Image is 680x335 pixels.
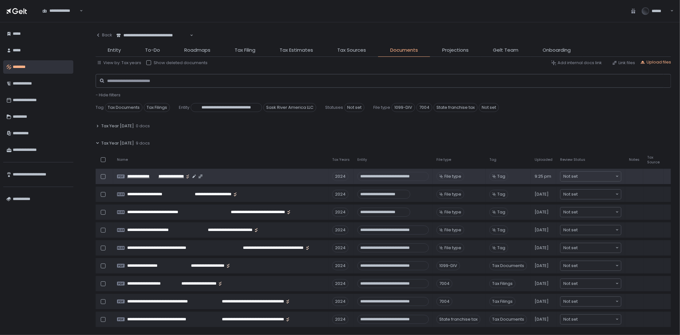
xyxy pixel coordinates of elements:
[578,209,615,215] input: Search for option
[479,103,499,112] span: Not set
[117,157,128,162] span: Name
[332,190,348,199] div: 2024
[280,47,313,54] span: Tax Estimates
[563,280,578,287] span: Not set
[235,47,255,54] span: Tax Filing
[96,105,104,110] span: Tag
[332,243,348,252] div: 2024
[560,207,621,217] div: Search for option
[535,174,551,179] span: 9:25 pm
[108,47,121,54] span: Entity
[136,140,150,146] span: 9 docs
[489,157,496,162] span: Tag
[497,209,505,215] span: Tag
[416,103,432,112] span: 7004
[179,105,189,110] span: Entity
[344,103,364,112] span: Not set
[444,191,461,197] span: File type
[493,47,518,54] span: Gelt Team
[535,227,549,233] span: [DATE]
[560,157,585,162] span: Review Status
[390,47,418,54] span: Documents
[535,263,549,269] span: [DATE]
[332,157,350,162] span: Tax Years
[563,191,578,197] span: Not set
[563,263,578,269] span: Not set
[38,4,83,18] div: Search for option
[560,315,621,324] div: Search for option
[535,209,549,215] span: [DATE]
[489,279,515,288] span: Tax Filings
[563,209,578,215] span: Not set
[444,245,461,251] span: File type
[535,191,549,197] span: [DATE]
[560,243,621,253] div: Search for option
[629,157,640,162] span: Notes
[563,227,578,233] span: Not set
[112,29,193,42] div: Search for option
[578,173,615,180] input: Search for option
[436,315,480,324] div: State franchise tax
[497,245,505,251] span: Tag
[543,47,571,54] span: Onboarding
[647,155,660,165] span: Tax Source
[436,261,460,270] div: 1099-DIV
[96,29,112,41] button: Back
[497,227,505,233] span: Tag
[563,298,578,305] span: Not set
[442,47,469,54] span: Projections
[578,280,615,287] input: Search for option
[497,191,505,197] span: Tag
[578,245,615,251] input: Search for option
[332,279,348,288] div: 2024
[145,47,160,54] span: To-Do
[436,157,451,162] span: File type
[563,316,578,323] span: Not set
[357,157,367,162] span: Entity
[578,227,615,233] input: Search for option
[332,315,348,324] div: 2024
[101,123,134,129] span: Tax Year [DATE]
[332,297,348,306] div: 2024
[535,281,549,287] span: [DATE]
[136,123,150,129] span: 0 docs
[563,245,578,251] span: Not set
[325,105,343,110] span: Statuses
[332,208,348,217] div: 2024
[97,60,141,66] button: View by: Tax years
[560,297,621,306] div: Search for option
[332,172,348,181] div: 2024
[101,140,134,146] span: Tax Year [DATE]
[144,103,170,112] span: Tax Filings
[332,261,348,270] div: 2024
[560,261,621,271] div: Search for option
[560,172,621,181] div: Search for option
[391,103,415,112] span: 1099-DIV
[96,92,121,98] button: - Hide filters
[563,173,578,180] span: Not set
[96,32,112,38] div: Back
[184,47,210,54] span: Roadmaps
[497,174,505,179] span: Tag
[560,279,621,288] div: Search for option
[535,157,552,162] span: Uploaded
[105,103,143,112] span: Tax Documents
[444,227,461,233] span: File type
[535,245,549,251] span: [DATE]
[337,47,366,54] span: Tax Sources
[612,60,635,66] button: Link files
[551,60,602,66] button: Add internal docs link
[489,315,527,324] span: Tax Documents
[535,316,549,322] span: [DATE]
[535,299,549,304] span: [DATE]
[578,316,615,323] input: Search for option
[560,225,621,235] div: Search for option
[640,59,671,65] button: Upload files
[444,209,461,215] span: File type
[489,297,515,306] span: Tax Filings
